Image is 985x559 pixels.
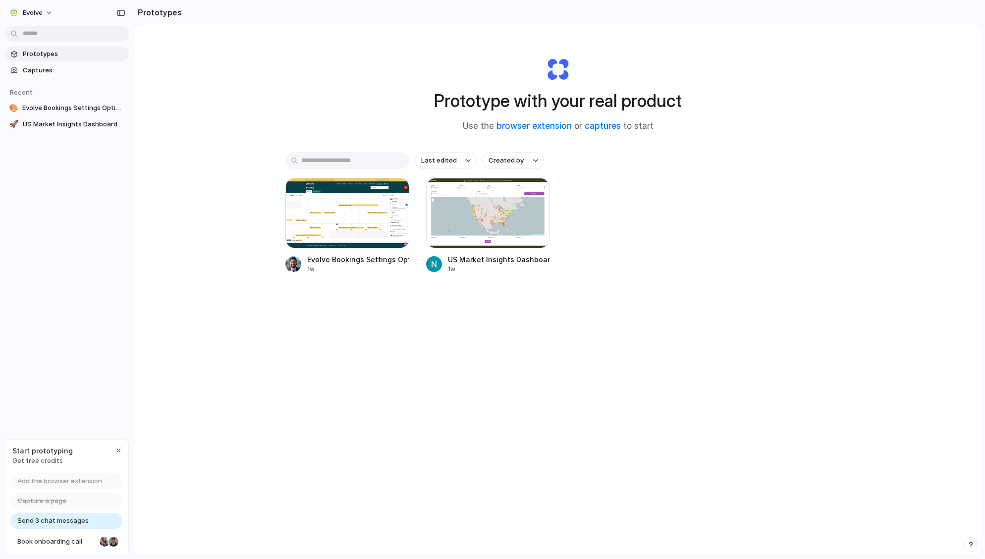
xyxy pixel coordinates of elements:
a: 🎨Evolve Bookings Settings Optimization [5,101,129,115]
span: Evolve Bookings Settings Optimization [22,103,125,113]
span: Send 3 chat messages [17,516,89,526]
span: Evolve [23,8,43,18]
span: US Market Insights Dashboard [23,119,125,129]
span: Use the or to start [463,120,654,133]
button: Last edited [415,152,477,169]
div: 🚀 [9,119,19,129]
a: Prototypes [5,47,129,61]
a: US Market Insights DashboardUS Market Insights Dashboard1w [426,178,550,274]
h1: Prototype with your real product [434,88,682,114]
div: Evolve Bookings Settings Optimization [307,254,409,265]
div: 1w [307,265,409,274]
a: captures [585,121,621,131]
span: Created by [489,156,524,166]
span: Add the browser extension [17,476,102,486]
button: Evolve [5,5,58,21]
div: Christian Iacullo [108,536,119,548]
a: 🚀US Market Insights Dashboard [5,117,129,132]
button: Created by [483,152,544,169]
span: Book onboarding call [17,537,96,547]
a: Captures [5,63,129,78]
div: US Market Insights Dashboard [448,254,550,265]
span: Prototypes [23,49,125,59]
span: Capture a page [17,496,66,506]
span: Captures [23,65,125,75]
h2: Prototypes [134,6,182,18]
div: Nicole Kubica [99,536,110,548]
a: Book onboarding call [10,534,122,550]
a: Evolve Bookings Settings OptimizationEvolve Bookings Settings Optimization1w [285,178,409,274]
div: 1w [448,265,550,274]
a: browser extension [496,121,572,131]
div: 🎨 [9,103,18,113]
span: Last edited [421,156,457,166]
span: Recent [10,88,33,96]
span: Start prototyping [12,446,73,456]
span: Get free credits [12,456,73,466]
